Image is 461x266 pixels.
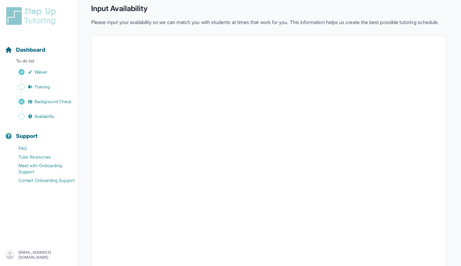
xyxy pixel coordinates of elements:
[18,250,74,260] p: [EMAIL_ADDRESS][DOMAIN_NAME]
[5,68,79,76] a: Waiver
[5,112,79,121] a: Availability
[5,144,79,153] a: FAQ
[16,46,45,54] span: Dashboard
[5,249,74,260] button: [EMAIL_ADDRESS][DOMAIN_NAME]
[34,69,47,75] span: Waiver
[5,6,60,26] img: logo
[2,58,76,66] p: To-do list
[5,153,79,161] a: Tutor Resources
[34,84,50,90] span: Training
[2,122,76,143] button: Support
[16,132,38,140] span: Support
[34,99,71,105] span: Background Check
[91,4,446,14] h1: Input Availability
[5,161,79,176] a: Meet with Onboarding Support
[5,46,45,54] a: Dashboard
[5,176,79,185] a: Contact Onboarding Support
[91,18,446,26] p: Please input your availability so we can match you with students at times that work for you. This...
[2,36,76,57] button: Dashboard
[5,83,79,91] a: Training
[5,97,79,106] a: Background Check
[34,113,54,119] span: Availability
